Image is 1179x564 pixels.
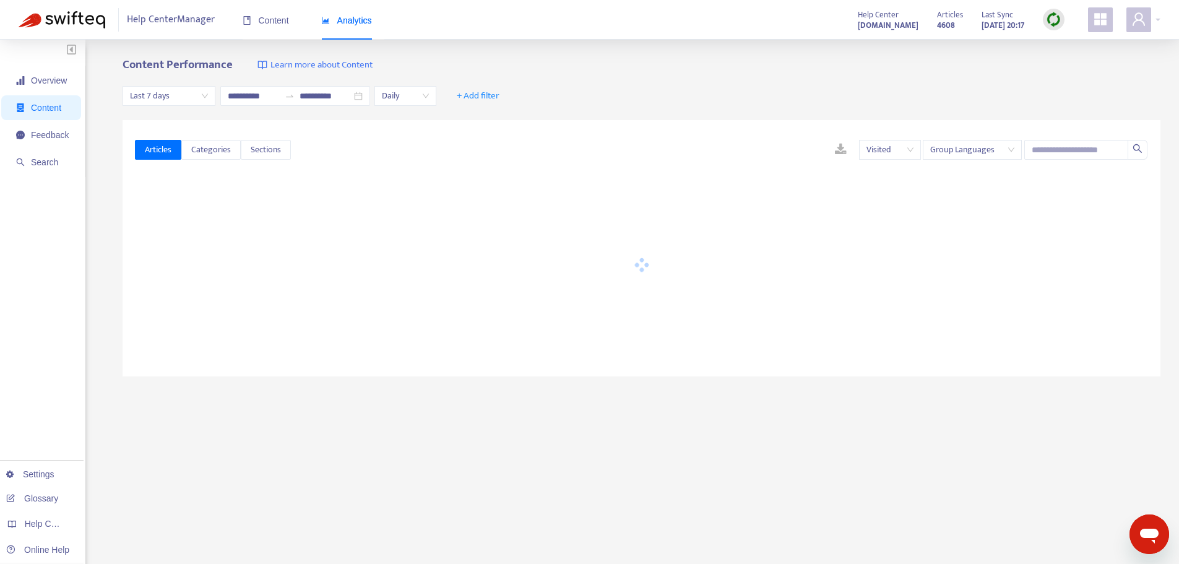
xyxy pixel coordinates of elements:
[31,76,67,85] span: Overview
[285,91,295,101] span: swap-right
[1129,514,1169,554] iframe: Button to launch messaging window
[285,91,295,101] span: to
[181,140,241,160] button: Categories
[1093,12,1108,27] span: appstore
[982,8,1013,22] span: Last Sync
[257,60,267,70] img: image-link
[858,8,899,22] span: Help Center
[135,140,181,160] button: Articles
[447,86,509,106] button: + Add filter
[937,19,955,32] strong: 4608
[16,158,25,167] span: search
[858,19,918,32] strong: [DOMAIN_NAME]
[257,58,373,72] a: Learn more about Content
[982,19,1024,32] strong: [DATE] 20:17
[123,55,233,74] b: Content Performance
[16,103,25,112] span: container
[382,87,429,105] span: Daily
[1133,144,1142,154] span: search
[19,11,105,28] img: Swifteq
[31,103,61,113] span: Content
[457,89,499,103] span: + Add filter
[243,15,289,25] span: Content
[241,140,291,160] button: Sections
[858,18,918,32] a: [DOMAIN_NAME]
[321,15,372,25] span: Analytics
[1131,12,1146,27] span: user
[127,8,215,32] span: Help Center Manager
[251,143,281,157] span: Sections
[6,545,69,555] a: Online Help
[16,76,25,85] span: signal
[930,141,1014,159] span: Group Languages
[16,131,25,139] span: message
[25,519,76,529] span: Help Centers
[145,143,171,157] span: Articles
[191,143,231,157] span: Categories
[937,8,963,22] span: Articles
[6,493,58,503] a: Glossary
[130,87,208,105] span: Last 7 days
[321,16,330,25] span: area-chart
[6,469,54,479] a: Settings
[866,141,913,159] span: Visited
[31,157,58,167] span: Search
[1046,12,1061,27] img: sync.dc5367851b00ba804db3.png
[31,130,69,140] span: Feedback
[243,16,251,25] span: book
[270,58,373,72] span: Learn more about Content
